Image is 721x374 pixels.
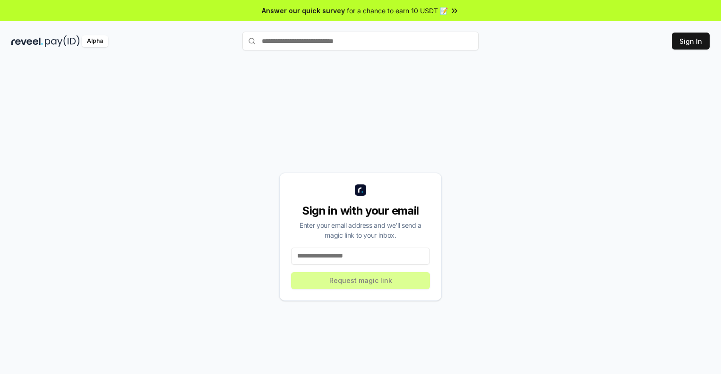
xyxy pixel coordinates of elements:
[262,6,345,16] span: Answer our quick survey
[291,220,430,240] div: Enter your email address and we’ll send a magic link to your inbox.
[45,35,80,47] img: pay_id
[355,184,366,196] img: logo_small
[291,203,430,218] div: Sign in with your email
[11,35,43,47] img: reveel_dark
[347,6,448,16] span: for a chance to earn 10 USDT 📝
[82,35,108,47] div: Alpha
[672,33,710,50] button: Sign In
